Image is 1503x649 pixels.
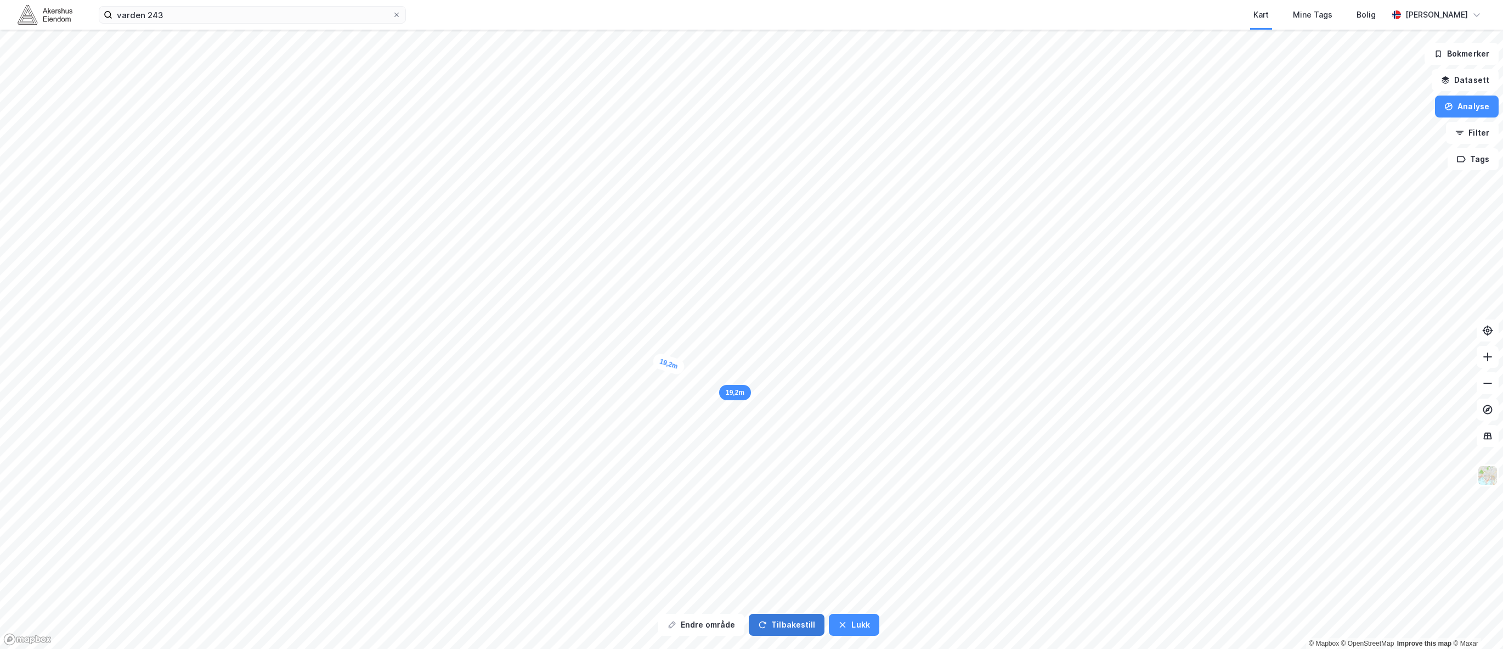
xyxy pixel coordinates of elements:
a: Mapbox [1309,640,1339,647]
div: Mine Tags [1293,8,1332,21]
a: OpenStreetMap [1341,640,1394,647]
button: Tags [1448,148,1499,170]
img: akershus-eiendom-logo.9091f326c980b4bce74ccdd9f866810c.svg [18,5,72,24]
iframe: Chat Widget [1448,596,1503,649]
div: Kart [1253,8,1269,21]
img: Z [1477,465,1498,486]
button: Endre område [658,614,744,636]
div: Kontrollprogram for chat [1448,596,1503,649]
div: Map marker [719,385,751,400]
button: Bokmerker [1425,43,1499,65]
button: Analyse [1435,96,1499,118]
div: Map marker [651,352,686,376]
button: Tilbakestill [749,614,824,636]
a: Improve this map [1397,640,1451,647]
button: Filter [1446,122,1499,144]
div: Bolig [1357,8,1376,21]
button: Datasett [1432,69,1499,91]
button: Lukk [829,614,879,636]
div: [PERSON_NAME] [1405,8,1468,21]
input: Søk på adresse, matrikkel, gårdeiere, leietakere eller personer [112,7,392,23]
a: Mapbox homepage [3,633,52,646]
